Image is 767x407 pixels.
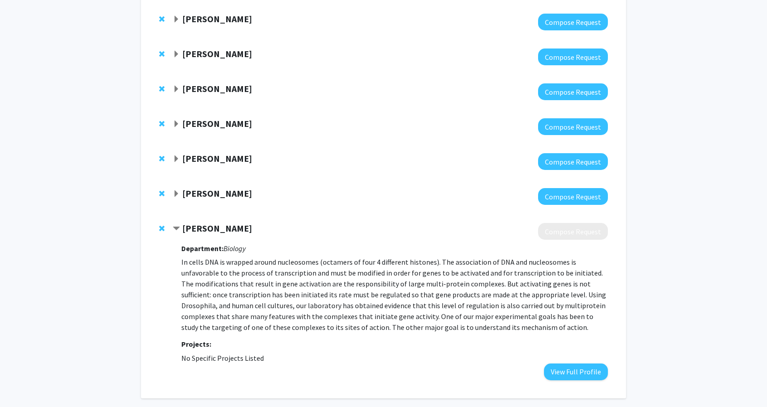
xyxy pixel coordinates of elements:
span: Remove Matt Rowan from bookmarks [159,85,165,92]
span: Expand Hillary Rodman Bookmark [173,121,180,128]
button: Compose Request to Anita Corbett [538,188,608,205]
span: Contract John Lucchesi Bookmark [173,225,180,233]
strong: [PERSON_NAME] [182,83,252,94]
strong: Projects: [181,339,211,349]
span: Expand Changhyon Yun Bookmark [173,155,180,163]
button: Compose Request to John Lucchesi [538,223,608,240]
strong: [PERSON_NAME] [182,223,252,234]
strong: [PERSON_NAME] [182,188,252,199]
span: Remove Hillary Rodman from bookmarks [159,120,165,127]
strong: [PERSON_NAME] [182,48,252,59]
strong: [PERSON_NAME] [182,13,252,24]
button: Compose Request to Hillary Rodman [538,118,608,135]
i: Biology [223,244,246,253]
span: Expand Anita Corbett Bookmark [173,190,180,198]
span: Remove Kenneth Myers from bookmarks [159,50,165,58]
strong: [PERSON_NAME] [182,153,252,164]
span: No Specific Projects Listed [181,354,264,363]
button: Compose Request to Changhyon Yun [538,153,608,170]
button: View Full Profile [544,363,608,380]
iframe: Chat [7,366,39,400]
strong: Department: [181,244,223,253]
span: Expand Brian Robinson Bookmark [173,16,180,23]
span: Expand Kenneth Myers Bookmark [173,51,180,58]
strong: [PERSON_NAME] [182,118,252,129]
button: Compose Request to Brian Robinson [538,14,608,30]
span: Remove Changhyon Yun from bookmarks [159,155,165,162]
span: Remove John Lucchesi from bookmarks [159,225,165,232]
p: In cells DNA is wrapped around nucleosomes (octamers of four 4 different histones). The associati... [181,257,608,333]
span: Remove Anita Corbett from bookmarks [159,190,165,197]
span: Expand Matt Rowan Bookmark [173,86,180,93]
button: Compose Request to Matt Rowan [538,83,608,100]
span: Remove Brian Robinson from bookmarks [159,15,165,23]
button: Compose Request to Kenneth Myers [538,48,608,65]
